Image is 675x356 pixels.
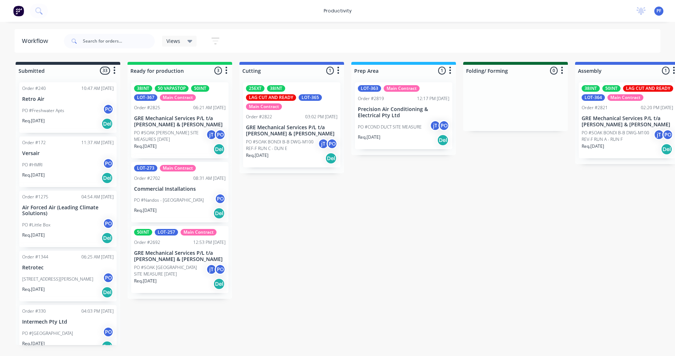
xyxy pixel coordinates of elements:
[131,162,229,223] div: LOT-273Main ContractOrder #270208:31 AM [DATE]Commercial InstallationsPO #Nandos - [GEOGRAPHIC_DA...
[101,118,113,130] div: Del
[131,82,229,158] div: 38INT50 VAPASTOP50INTLOT-367Main ContractOrder #282506:21 AM [DATE]GRE Mechanical Services P/L t/...
[22,96,114,102] p: Retro Air
[602,85,621,92] div: 50INT
[131,226,229,293] div: 50INTLOT-257Main ContractOrder #269212:53 PM [DATE]GRE Mechanical Services P/L t/a [PERSON_NAME] ...
[358,134,380,141] p: Req. [DATE]
[103,327,114,337] div: PO
[358,85,381,92] div: LOT-363
[22,107,64,114] p: PO #Freshwater Apts
[661,143,672,155] div: Del
[19,82,117,133] div: Order #24010:47 AM [DATE]Retro AirPO #Freshwater AptsPOReq.[DATE]Del
[206,129,217,140] div: jT
[134,115,226,128] p: GRE Mechanical Services P/L t/a [PERSON_NAME] & [PERSON_NAME]
[134,278,157,284] p: Req. [DATE]
[81,85,114,92] div: 10:47 AM [DATE]
[81,308,114,315] div: 04:03 PM [DATE]
[641,104,673,111] div: 02:20 PM [DATE]
[299,94,322,101] div: LOT-365
[134,85,152,92] div: 38INT
[134,143,157,150] p: Req. [DATE]
[160,94,196,101] div: Main Contract
[134,165,157,171] div: LOT-273
[193,104,226,111] div: 06:21 AM [DATE]
[358,95,384,102] div: Order #2819
[155,229,178,236] div: LOT-257
[358,106,449,119] p: Precision Air Conditioning & Electrical Pty Ltd
[22,265,114,271] p: Retrotec
[246,124,337,137] p: GRE Mechanical Services P/L t/a [PERSON_NAME] & [PERSON_NAME]
[81,194,114,200] div: 04:54 AM [DATE]
[318,138,329,149] div: jT
[582,94,605,101] div: LOT-364
[22,254,48,260] div: Order #1344
[582,143,604,150] p: Req. [DATE]
[215,193,226,204] div: PO
[13,5,24,16] img: Factory
[327,138,337,149] div: PO
[246,114,272,120] div: Order #2822
[103,158,114,169] div: PO
[166,37,180,45] span: Views
[22,222,50,228] p: PO #Little Box
[134,94,157,101] div: LOT-367
[101,286,113,298] div: Del
[83,34,155,48] input: Search for orders...
[134,197,204,203] p: PO #Nandos - [GEOGRAPHIC_DATA]
[417,95,449,102] div: 12:17 PM [DATE]
[81,139,114,146] div: 11:37 AM [DATE]
[206,264,217,275] div: jT
[246,139,318,152] p: PO #SOAK BONDI B-B DWG-M100 REF-F RUN C - DUN E
[191,85,209,92] div: 50INT
[22,194,48,200] div: Order #1275
[215,264,226,275] div: PO
[134,239,160,246] div: Order #2692
[384,85,420,92] div: Main Contract
[22,37,52,46] div: Workflow
[19,137,117,187] div: Order #17211:37 AM [DATE]VersairPO #HMRIPOReq.[DATE]Del
[134,250,226,262] p: GRE Mechanical Services P/L t/a [PERSON_NAME] & [PERSON_NAME]
[101,341,113,352] div: Del
[19,191,117,248] div: Order #127504:54 AM [DATE]Air Forced Air (Leading Climate Solutions)PO #Little BoxPOReq.[DATE]Del
[103,218,114,229] div: PO
[181,229,217,236] div: Main Contract
[134,130,206,143] p: PO #SOAK [PERSON_NAME] SITE MEASURES [DATE]
[22,118,45,124] p: Req. [DATE]
[103,272,114,283] div: PO
[430,120,441,131] div: jT
[267,85,285,92] div: 38INT
[134,207,157,214] p: Req. [DATE]
[623,85,673,92] div: LAG CUT AND READY
[305,114,337,120] div: 03:02 PM [DATE]
[358,124,422,130] p: PO #COND DUCT SITE MEASURE
[22,139,46,146] div: Order #172
[134,186,226,192] p: Commercial Installations
[22,286,45,293] p: Req. [DATE]
[246,94,296,101] div: LAG CUT AND READY
[160,165,196,171] div: Main Contract
[134,175,160,182] div: Order #2702
[213,278,225,290] div: Del
[134,264,206,277] p: PO #SOAK [GEOGRAPHIC_DATA] SITE MEASURE [DATE]
[22,150,114,157] p: Versair
[22,232,45,238] p: Req. [DATE]
[101,232,113,244] div: Del
[213,207,225,219] div: Del
[193,175,226,182] div: 08:31 AM [DATE]
[103,104,114,115] div: PO
[215,129,226,140] div: PO
[246,103,282,110] div: Main Contract
[662,129,673,140] div: PO
[582,104,608,111] div: Order #2821
[22,330,73,337] p: PO #[GEOGRAPHIC_DATA]
[243,82,340,167] div: 25EXT38INTLAG CUT AND READYLOT-365Main ContractOrder #282203:02 PM [DATE]GRE Mechanical Services ...
[101,172,113,184] div: Del
[607,94,643,101] div: Main Contract
[22,162,43,168] p: PO #HMRI
[325,153,337,164] div: Del
[134,104,160,111] div: Order #2825
[656,8,661,14] span: PF
[81,254,114,260] div: 06:25 AM [DATE]
[22,319,114,325] p: Intermech Pty Ltd
[582,85,600,92] div: 38INT
[582,115,673,128] p: GRE Mechanical Services P/L t/a [PERSON_NAME] & [PERSON_NAME]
